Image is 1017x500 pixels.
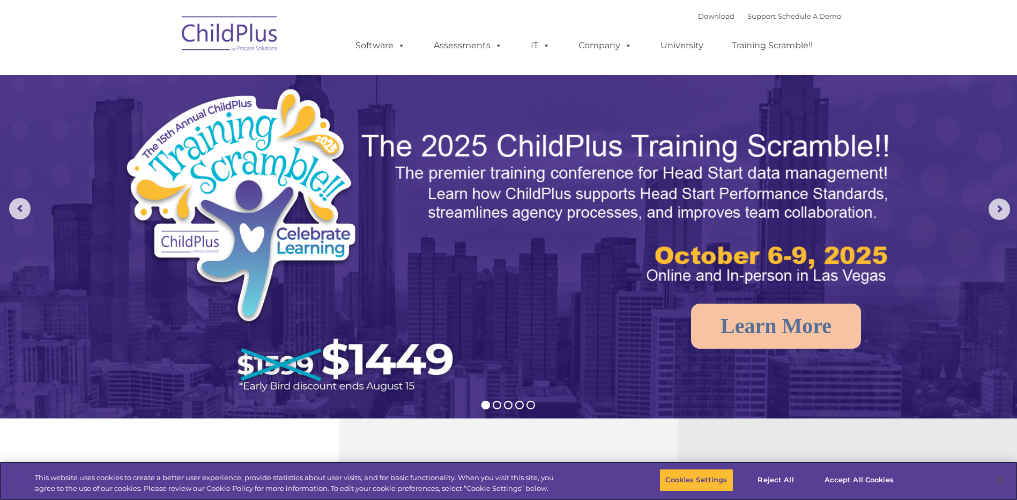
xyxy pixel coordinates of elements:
[345,35,416,56] a: Software
[698,12,841,20] font: |
[659,469,733,491] button: Cookies Settings
[35,473,559,494] div: This website uses cookies to create a better user experience, provide statistics about user visit...
[176,9,284,62] img: ChildPlus by Procare Solutions
[988,468,1012,492] button: Close
[819,469,900,491] button: Accept All Cookies
[423,35,513,56] a: Assessments
[698,12,734,20] a: Download
[747,12,776,20] a: Support
[743,469,810,491] button: Reject All
[650,35,714,56] a: University
[149,71,182,79] span: Last name
[691,304,861,349] a: Learn More
[520,35,561,56] a: IT
[568,35,643,56] a: Company
[721,35,823,56] a: Training Scramble!!
[149,115,195,123] span: Phone number
[778,12,841,20] a: Schedule A Demo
